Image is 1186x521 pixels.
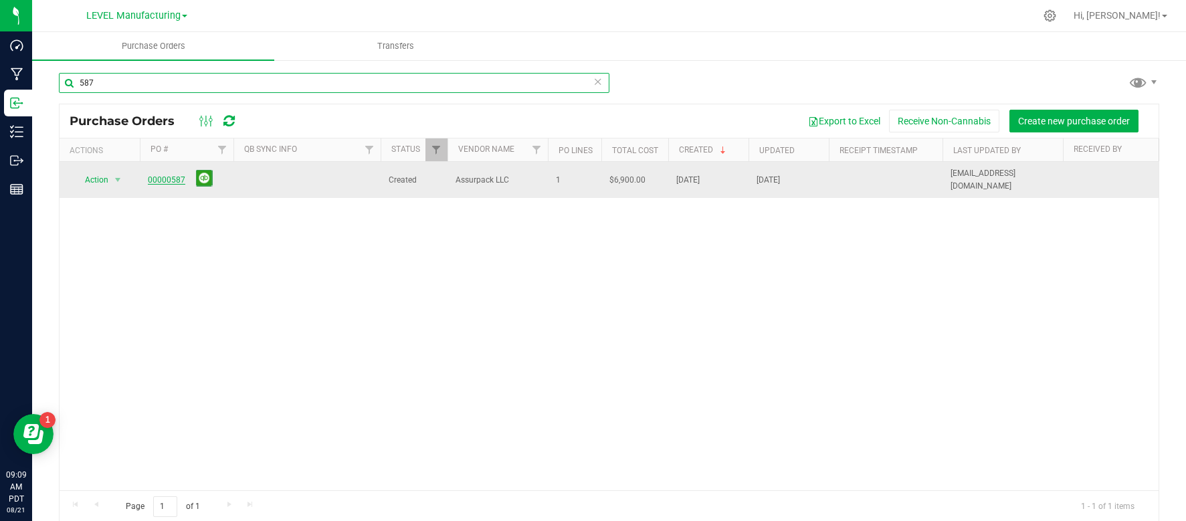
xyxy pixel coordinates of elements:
span: Assurpack LLC [456,174,540,187]
input: 1 [153,496,177,517]
a: Vendor Name [458,144,514,154]
button: Export to Excel [799,110,889,132]
span: Transfers [359,40,432,52]
p: 09:09 AM PDT [6,469,26,505]
iframe: Resource center [13,414,54,454]
span: select [110,171,126,189]
inline-svg: Outbound [10,154,23,167]
a: 00000587 [148,175,185,185]
span: [EMAIL_ADDRESS][DOMAIN_NAME] [951,167,1055,193]
iframe: Resource center unread badge [39,412,56,428]
a: Created [679,145,728,154]
span: Created [389,174,439,187]
a: Filter [211,138,233,161]
p: 08/21 [6,505,26,515]
a: Receipt Timestamp [839,146,918,155]
span: Action [73,171,109,189]
button: Create new purchase order [1009,110,1139,132]
a: Received By [1074,144,1122,154]
span: [DATE] [757,174,780,187]
a: Last Updated By [953,146,1021,155]
input: Search Purchase Order ID, Vendor Name and Ref Field 1 [59,73,609,93]
div: Manage settings [1042,9,1058,22]
inline-svg: Dashboard [10,39,23,52]
inline-svg: Inventory [10,125,23,138]
a: Status [391,144,420,154]
inline-svg: Reports [10,183,23,196]
a: Filter [425,138,448,161]
span: Purchase Orders [104,40,203,52]
span: Purchase Orders [70,114,188,128]
span: Create new purchase order [1018,116,1130,126]
span: 1 [556,174,593,187]
inline-svg: Manufacturing [10,68,23,81]
a: Filter [359,138,381,161]
a: Updated [759,146,795,155]
a: Purchase Orders [32,32,274,60]
a: QB Sync Info [244,144,297,154]
a: Filter [526,138,548,161]
a: Transfers [274,32,516,60]
span: Clear [593,73,603,90]
div: Actions [70,146,134,155]
a: PO # [151,144,168,154]
inline-svg: Inbound [10,96,23,110]
a: Total Cost [612,146,658,155]
span: $6,900.00 [609,174,646,187]
a: PO Lines [559,146,593,155]
span: Hi, [PERSON_NAME]! [1074,10,1161,21]
span: LEVEL Manufacturing [86,10,181,21]
button: Receive Non-Cannabis [889,110,999,132]
span: [DATE] [676,174,700,187]
span: Page of 1 [114,496,211,517]
span: 1 - 1 of 1 items [1070,496,1145,516]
